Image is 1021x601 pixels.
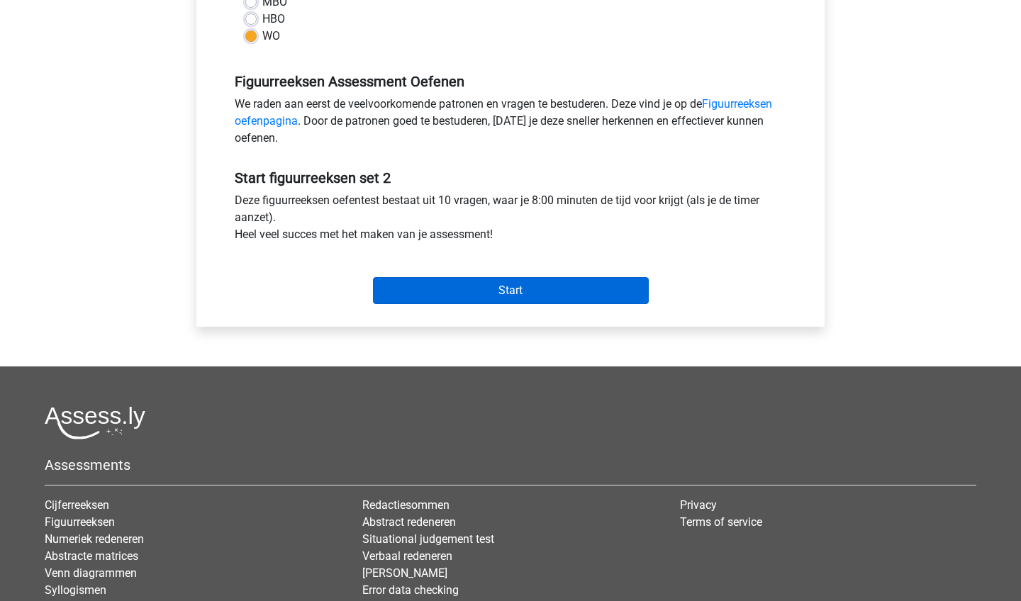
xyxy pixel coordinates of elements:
div: Deze figuurreeksen oefentest bestaat uit 10 vragen, waar je 8:00 minuten de tijd voor krijgt (als... [224,192,797,249]
a: Abstract redeneren [362,515,456,529]
label: HBO [262,11,285,28]
label: WO [262,28,280,45]
a: Abstracte matrices [45,549,138,563]
img: Assessly logo [45,406,145,439]
input: Start [373,277,649,304]
a: Syllogismen [45,583,106,597]
a: Numeriek redeneren [45,532,144,546]
a: Venn diagrammen [45,566,137,580]
a: Privacy [680,498,717,512]
a: Figuurreeksen [45,515,115,529]
a: Verbaal redeneren [362,549,452,563]
a: Situational judgement test [362,532,494,546]
div: We raden aan eerst de veelvoorkomende patronen en vragen te bestuderen. Deze vind je op de . Door... [224,96,797,152]
h5: Figuurreeksen Assessment Oefenen [235,73,786,90]
h5: Start figuurreeksen set 2 [235,169,786,186]
h5: Assessments [45,456,976,473]
a: Redactiesommen [362,498,450,512]
a: Cijferreeksen [45,498,109,512]
a: Terms of service [680,515,762,529]
a: [PERSON_NAME] [362,566,447,580]
a: Error data checking [362,583,459,597]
